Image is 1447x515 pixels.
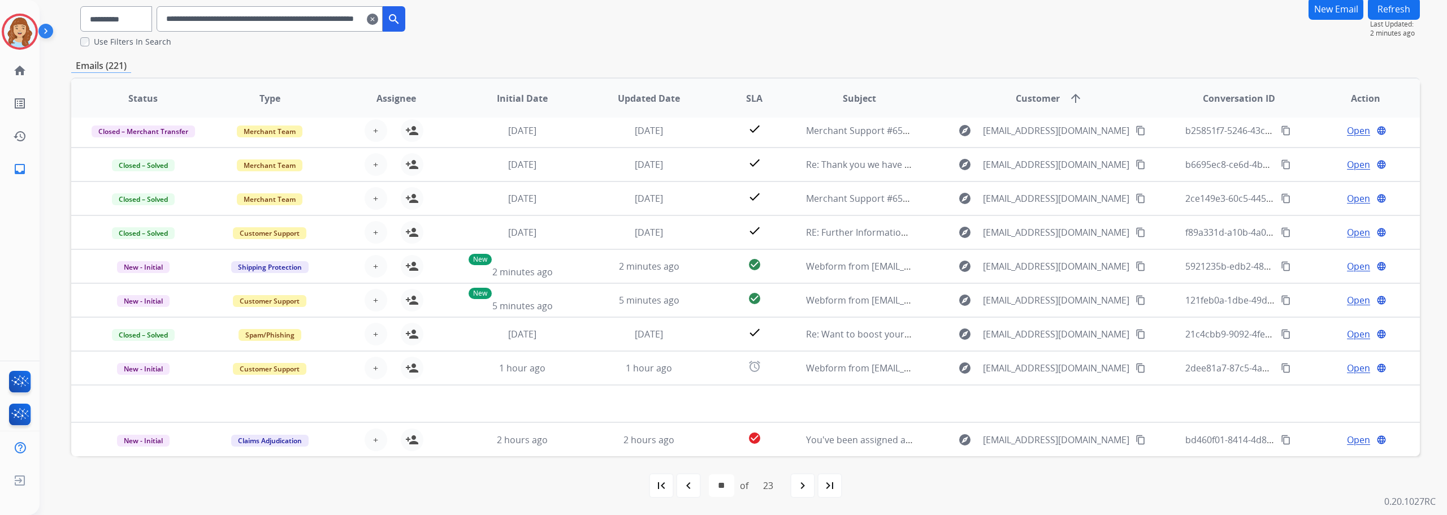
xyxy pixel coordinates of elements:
[112,329,175,341] span: Closed – Solved
[117,261,170,273] span: New - Initial
[619,294,679,306] span: 5 minutes ago
[1347,361,1370,375] span: Open
[405,361,419,375] mat-icon: person_add
[365,323,387,345] button: +
[405,327,419,341] mat-icon: person_add
[806,260,1062,272] span: Webform from [EMAIL_ADDRESS][DOMAIN_NAME] on [DATE]
[117,363,170,375] span: New - Initial
[405,124,419,137] mat-icon: person_add
[748,190,761,204] mat-icon: check
[117,435,170,447] span: New - Initial
[740,479,748,492] div: of
[365,357,387,379] button: +
[237,193,302,205] span: Merchant Team
[618,92,680,105] span: Updated Date
[748,258,761,271] mat-icon: check_circle
[983,192,1129,205] span: [EMAIL_ADDRESS][DOMAIN_NAME]
[231,435,309,447] span: Claims Adjudication
[1281,193,1291,204] mat-icon: content_copy
[748,224,761,237] mat-icon: check
[233,227,306,239] span: Customer Support
[983,158,1129,171] span: [EMAIL_ADDRESS][DOMAIN_NAME]
[806,158,1198,171] span: Re: Thank you we have forwarded your invoice to warranty operations department to assist.
[405,259,419,273] mat-icon: person_add
[1185,226,1359,239] span: f89a331d-a10b-4a0d-8263-ed396c344724
[1376,125,1387,136] mat-icon: language
[492,300,553,312] span: 5 minutes ago
[1281,159,1291,170] mat-icon: content_copy
[754,474,782,497] div: 23
[259,92,280,105] span: Type
[626,362,672,374] span: 1 hour ago
[748,122,761,136] mat-icon: check
[1347,327,1370,341] span: Open
[237,125,302,137] span: Merchant Team
[655,479,668,492] mat-icon: first_page
[373,361,378,375] span: +
[983,433,1129,447] span: [EMAIL_ADDRESS][DOMAIN_NAME]
[405,226,419,239] mat-icon: person_add
[958,361,972,375] mat-icon: explore
[508,192,536,205] span: [DATE]
[1384,495,1436,508] p: 0.20.1027RC
[1136,227,1146,237] mat-icon: content_copy
[806,294,1062,306] span: Webform from [EMAIL_ADDRESS][DOMAIN_NAME] on [DATE]
[843,92,876,105] span: Subject
[373,327,378,341] span: +
[1136,295,1146,305] mat-icon: content_copy
[469,288,492,299] p: New
[748,292,761,305] mat-icon: check_circle
[983,293,1129,307] span: [EMAIL_ADDRESS][DOMAIN_NAME]
[1185,328,1357,340] span: 21c4cbb9-9092-4fe2-8c76-32df8b097d3b
[806,434,1163,446] span: You've been assigned a new service order: 7b8bc577-aa48-46fa-9ded-bd591a541c95
[13,97,27,110] mat-icon: list_alt
[1185,434,1358,446] span: bd460f01-8414-4d8f-8cd6-a527462edaab
[373,192,378,205] span: +
[92,125,195,137] span: Closed – Merchant Transfer
[499,362,545,374] span: 1 hour ago
[4,16,36,47] img: avatar
[469,254,492,265] p: New
[806,192,1127,205] span: Merchant Support #659485: How would you rate the support you received?
[373,226,378,239] span: +
[492,266,553,278] span: 2 minutes ago
[1136,261,1146,271] mat-icon: content_copy
[117,295,170,307] span: New - Initial
[1185,158,1358,171] span: b6695ec8-ce6d-4ba8-87bf-161274bc2793
[237,159,302,171] span: Merchant Team
[112,159,175,171] span: Closed – Solved
[365,119,387,142] button: +
[367,12,378,26] mat-icon: clear
[508,226,536,239] span: [DATE]
[233,295,306,307] span: Customer Support
[1136,193,1146,204] mat-icon: content_copy
[405,293,419,307] mat-icon: person_add
[1293,79,1420,118] th: Action
[1185,294,1359,306] span: 121feb0a-1dbe-49dd-860d-554b1fa08050
[1136,125,1146,136] mat-icon: content_copy
[373,433,378,447] span: +
[365,153,387,176] button: +
[983,327,1129,341] span: [EMAIL_ADDRESS][DOMAIN_NAME]
[1281,329,1291,339] mat-icon: content_copy
[958,192,972,205] mat-icon: explore
[623,434,674,446] span: 2 hours ago
[233,363,306,375] span: Customer Support
[1281,295,1291,305] mat-icon: content_copy
[1376,329,1387,339] mat-icon: language
[983,124,1129,137] span: [EMAIL_ADDRESS][DOMAIN_NAME]
[619,260,679,272] span: 2 minutes ago
[376,92,416,105] span: Assignee
[1347,192,1370,205] span: Open
[508,158,536,171] span: [DATE]
[94,36,171,47] label: Use Filters In Search
[635,226,663,239] span: [DATE]
[1185,362,1355,374] span: 2dee81a7-87c5-4ad4-9365-fd8c20af8397
[1347,433,1370,447] span: Open
[796,479,809,492] mat-icon: navigate_next
[13,162,27,176] mat-icon: inbox
[1281,125,1291,136] mat-icon: content_copy
[958,327,972,341] mat-icon: explore
[128,92,158,105] span: Status
[983,226,1129,239] span: [EMAIL_ADDRESS][DOMAIN_NAME]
